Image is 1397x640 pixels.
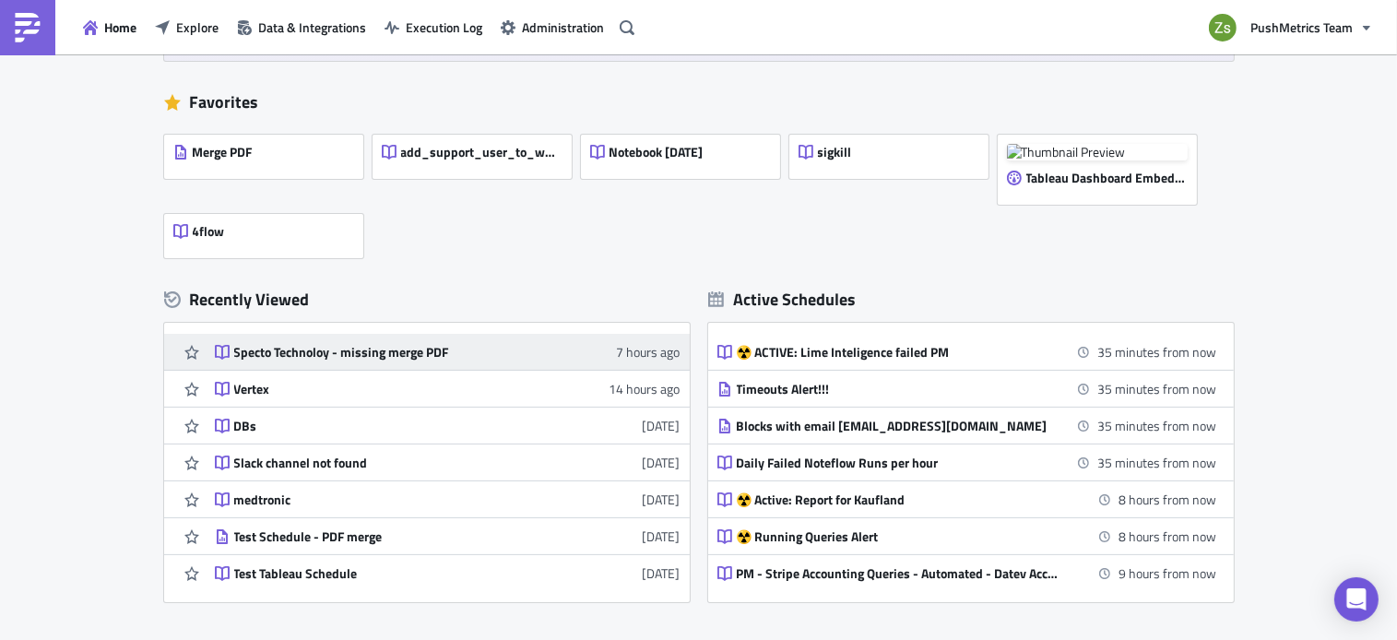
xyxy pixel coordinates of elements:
time: 2025-08-15 01:00 [1098,453,1217,472]
div: ☢️ ACTIVE: Lime Inteligence failed PM [737,344,1060,361]
div: Daily Failed Noteflow Runs per hour [737,455,1060,471]
span: Execution Log [406,18,482,37]
div: Blocks with email [EMAIL_ADDRESS][DOMAIN_NAME] [737,418,1060,434]
time: 2025-08-15 01:00 [1098,342,1217,361]
div: Active Schedules [708,289,857,310]
span: 4flow [193,223,225,240]
img: PushMetrics [13,13,42,42]
a: Merge PDF [164,125,373,205]
span: Data & Integrations [258,18,366,37]
span: Merge PDF [193,144,253,160]
time: 2025-08-15 01:00 [1098,416,1217,435]
time: 2025-08-12T19:00:06Z [643,490,681,509]
time: 2025-08-14T07:19:10Z [610,379,681,398]
img: Thumbnail Preview [1007,144,1188,160]
a: Test Schedule - PDF merge[DATE] [215,518,681,554]
button: Execution Log [375,13,491,41]
span: Home [104,18,136,37]
span: Administration [522,18,604,37]
time: 2025-08-15 08:00 [1119,490,1217,509]
img: Avatar [1207,12,1238,43]
button: Data & Integrations [228,13,375,41]
a: ☢️ Running Queries Alert8 hours from now [717,518,1217,554]
span: add_support_user_to_workspace [401,144,562,160]
a: Slack channel not found[DATE] [215,444,681,480]
div: Slack channel not found [234,455,557,471]
a: Test Tableau Schedule[DATE] [215,555,681,591]
a: Timeouts Alert!!!35 minutes from now [717,371,1217,407]
a: Notebook [DATE] [581,125,789,205]
span: PushMetrics Team [1250,18,1353,37]
a: PM - Stripe Accounting Queries - Automated - Datev Accounting Queries9 hours from now [717,555,1217,591]
time: 2025-08-15 01:00 [1098,379,1217,398]
a: Vertex14 hours ago [215,371,681,407]
div: Timeouts Alert!!! [737,381,1060,397]
div: Vertex [234,381,557,397]
div: DBs [234,418,557,434]
div: Recently Viewed [164,286,690,314]
time: 2025-08-14T14:50:05Z [617,342,681,361]
button: PushMetrics Team [1198,7,1383,48]
a: Blocks with email [EMAIL_ADDRESS][DOMAIN_NAME]35 minutes from now [717,408,1217,444]
a: ☢️ Active: Report for Kaufland8 hours from now [717,481,1217,517]
a: Specto Technoloy - missing merge PDF7 hours ago [215,334,681,370]
span: sigkill [818,144,852,160]
span: Explore [176,18,219,37]
button: Explore [146,13,228,41]
a: 4flow [164,205,373,258]
time: 2025-08-13T08:55:11Z [643,453,681,472]
span: Tableau Dashboard Embed [DATE] [1026,170,1187,186]
div: Open Intercom Messenger [1334,577,1379,622]
time: 2025-08-12T08:56:45Z [643,563,681,583]
div: Favorites [164,89,1234,116]
a: ☢️ ACTIVE: Lime Inteligence failed PM35 minutes from now [717,334,1217,370]
a: medtronic[DATE] [215,481,681,517]
div: ☢️ Active: Report for Kaufland [737,492,1060,508]
a: DBs[DATE] [215,408,681,444]
span: Notebook [DATE] [610,144,704,160]
time: 2025-08-12T09:09:53Z [643,527,681,546]
div: medtronic [234,492,557,508]
button: Administration [491,13,613,41]
a: add_support_user_to_workspace [373,125,581,205]
div: ☢️ Running Queries Alert [737,528,1060,545]
a: Thumbnail PreviewTableau Dashboard Embed [DATE] [998,125,1206,205]
div: PM - Stripe Accounting Queries - Automated - Datev Accounting Queries [737,565,1060,582]
div: Test Schedule - PDF merge [234,528,557,545]
button: Home [74,13,146,41]
a: sigkill [789,125,998,205]
a: Daily Failed Noteflow Runs per hour35 minutes from now [717,444,1217,480]
div: Specto Technoloy - missing merge PDF [234,344,557,361]
time: 2025-08-13T13:56:15Z [643,416,681,435]
time: 2025-08-15 08:00 [1119,527,1217,546]
time: 2025-08-15 09:00 [1119,563,1217,583]
div: Test Tableau Schedule [234,565,557,582]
